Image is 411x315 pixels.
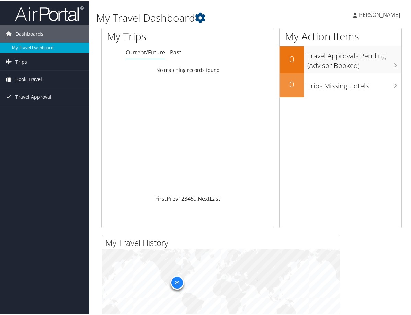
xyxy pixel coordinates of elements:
[126,47,165,55] a: Current/Future
[102,63,274,75] td: No matching records found
[280,45,401,72] a: 0Travel Approvals Pending (Advisor Booked)
[170,47,181,55] a: Past
[105,236,340,248] h2: My Travel History
[280,77,304,89] h2: 0
[155,194,167,202] a: First
[178,194,181,202] a: 1
[280,52,304,64] h2: 0
[181,194,184,202] a: 2
[15,24,43,42] span: Dashboards
[307,77,401,90] h3: Trips Missing Hotels
[187,194,191,202] a: 4
[107,28,197,43] h1: My Trips
[280,72,401,96] a: 0Trips Missing Hotels
[191,194,194,202] a: 5
[15,70,42,87] span: Book Travel
[198,194,210,202] a: Next
[15,52,27,69] span: Trips
[167,194,178,202] a: Prev
[194,194,198,202] span: …
[357,10,400,18] span: [PERSON_NAME]
[353,3,407,24] a: [PERSON_NAME]
[307,47,401,69] h3: Travel Approvals Pending (Advisor Booked)
[280,28,401,43] h1: My Action Items
[184,194,187,202] a: 3
[170,275,184,289] div: 29
[15,4,84,21] img: airportal-logo.png
[96,10,303,24] h1: My Travel Dashboard
[210,194,220,202] a: Last
[15,87,52,105] span: Travel Approval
